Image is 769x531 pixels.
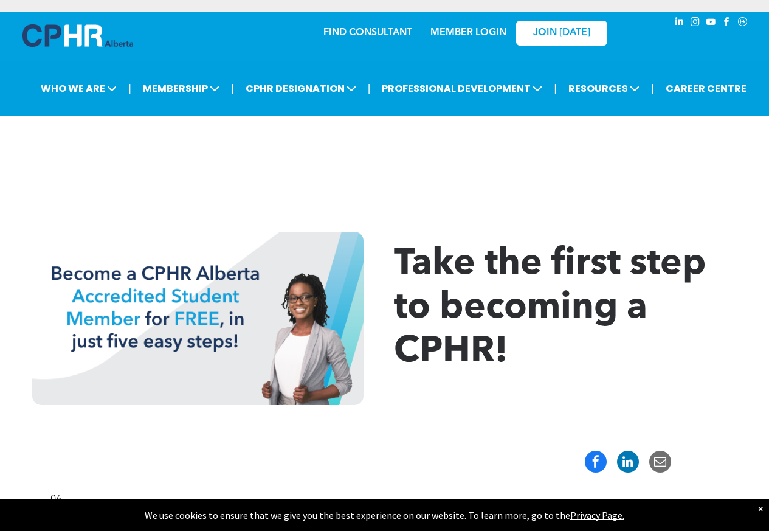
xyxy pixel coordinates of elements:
a: instagram [689,15,702,32]
span: Take the first step to becoming a CPHR! [394,246,706,370]
span: RESOURCES [565,77,643,100]
img: A blue and white logo for cp alberta [22,24,133,47]
a: facebook [720,15,734,32]
a: youtube [705,15,718,32]
span: WHO WE ARE [37,77,120,100]
li: | [651,76,654,101]
span: CPHR DESIGNATION [242,77,360,100]
a: Social network [736,15,750,32]
a: FIND CONSULTANT [323,28,412,38]
span: MEMBERSHIP [139,77,223,100]
div: Dismiss notification [758,502,763,515]
li: | [128,76,131,101]
a: linkedin [673,15,686,32]
span: JOIN [DATE] [533,27,590,39]
li: | [554,76,557,101]
a: MEMBER LOGIN [430,28,506,38]
a: JOIN [DATE] [516,21,607,46]
li: | [368,76,371,101]
a: Privacy Page. [570,509,624,521]
a: CAREER CENTRE [662,77,750,100]
li: | [231,76,234,101]
div: 06 [50,494,719,505]
span: PROFESSIONAL DEVELOPMENT [378,77,546,100]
